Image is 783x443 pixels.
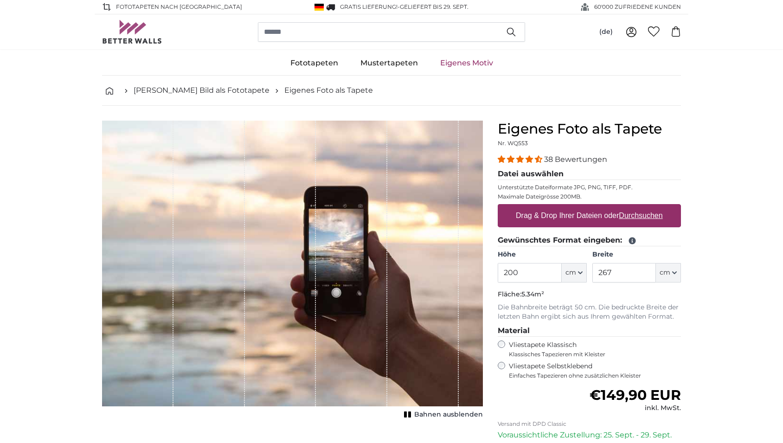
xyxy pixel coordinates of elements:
label: Vliestapete Klassisch [509,340,673,358]
div: inkl. MwSt. [590,404,681,413]
a: Eigenes Foto als Tapete [284,85,373,96]
button: cm [562,263,587,282]
p: Unterstützte Dateiformate JPG, PNG, TIFF, PDF. [498,184,681,191]
legend: Gewünschtes Format eingeben: [498,235,681,246]
button: cm [656,263,681,282]
button: Bahnen ausblenden [401,408,483,421]
span: 38 Bewertungen [544,155,607,164]
img: Betterwalls [102,20,162,44]
span: Klassisches Tapezieren mit Kleister [509,351,673,358]
label: Höhe [498,250,586,259]
a: Fototapeten [279,51,349,75]
span: cm [565,268,576,277]
h1: Eigenes Foto als Tapete [498,121,681,137]
span: Nr. WQ553 [498,140,528,147]
span: 60'000 ZUFRIEDENE KUNDEN [594,3,681,11]
p: Fläche: [498,290,681,299]
a: Eigenes Motiv [429,51,504,75]
a: Mustertapeten [349,51,429,75]
img: Deutschland [314,4,324,11]
span: €149,90 EUR [590,386,681,404]
label: Drag & Drop Ihrer Dateien oder [512,206,667,225]
div: 1 of 1 [102,121,483,421]
legend: Material [498,325,681,337]
span: - [398,3,469,10]
span: 4.34 stars [498,155,544,164]
span: Bahnen ausblenden [414,410,483,419]
button: (de) [592,24,620,40]
p: Die Bahnbreite beträgt 50 cm. Die bedruckte Breite der letzten Bahn ergibt sich aus Ihrem gewählt... [498,303,681,321]
span: cm [660,268,670,277]
a: [PERSON_NAME] Bild als Fototapete [134,85,270,96]
span: Fototapeten nach [GEOGRAPHIC_DATA] [116,3,242,11]
u: Durchsuchen [619,212,663,219]
p: Versand mit DPD Classic [498,420,681,428]
span: GRATIS Lieferung! [340,3,398,10]
nav: breadcrumbs [102,76,681,106]
span: 5.34m² [521,290,544,298]
span: Einfaches Tapezieren ohne zusätzlichen Kleister [509,372,681,379]
label: Breite [592,250,681,259]
p: Maximale Dateigrösse 200MB. [498,193,681,200]
label: Vliestapete Selbstklebend [509,362,681,379]
p: Voraussichtliche Zustellung: 25. Sept. - 29. Sept. [498,430,681,441]
span: Geliefert bis 29. Sept. [400,3,469,10]
legend: Datei auswählen [498,168,681,180]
